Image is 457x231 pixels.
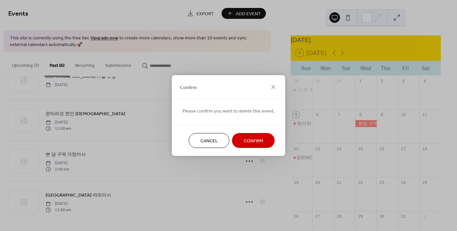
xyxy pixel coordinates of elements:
span: Cancel [200,138,218,145]
button: Cancel [189,133,229,148]
button: Confirm [232,133,275,148]
span: Please confirm you want to delete this event. [183,108,275,115]
span: Confirm [180,84,197,91]
span: Confirm [244,138,263,145]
